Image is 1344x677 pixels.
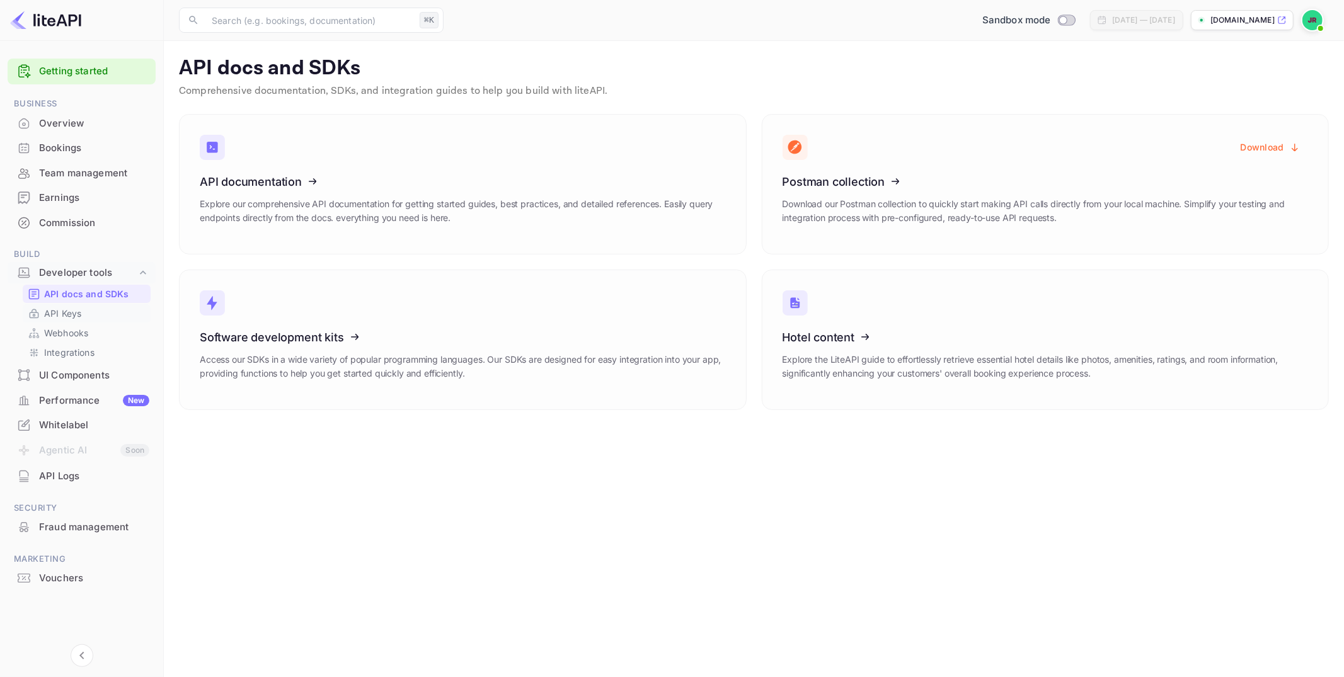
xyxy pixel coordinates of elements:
p: Explore the LiteAPI guide to effortlessly retrieve essential hotel details like photos, amenities... [783,353,1309,380]
div: Commission [39,216,149,230]
a: Integrations [28,346,146,359]
a: Earnings [8,186,156,209]
div: Commission [8,211,156,236]
span: Security [8,501,156,515]
div: UI Components [39,368,149,383]
img: LiteAPI logo [10,10,81,30]
div: API docs and SDKs [23,285,151,303]
a: API Keys [28,307,146,320]
p: API docs and SDKs [179,56,1329,81]
div: Fraud management [8,515,156,540]
div: Developer tools [8,262,156,284]
div: Vouchers [39,571,149,586]
a: Fraud management [8,515,156,538]
button: Download [1233,135,1308,159]
div: Getting started [8,59,156,84]
span: Sandbox mode [982,13,1051,28]
div: API Logs [8,464,156,489]
div: Webhooks [23,324,151,342]
div: API Keys [23,304,151,322]
div: Team management [39,166,149,181]
a: UI Components [8,363,156,387]
div: UI Components [8,363,156,388]
p: Access our SDKs in a wide variety of popular programming languages. Our SDKs are designed for eas... [200,353,726,380]
div: Vouchers [8,566,156,591]
input: Search (e.g. bookings, documentation) [204,8,415,33]
p: [DOMAIN_NAME] [1210,14,1275,26]
a: Bookings [8,136,156,159]
div: Whitelabel [39,418,149,433]
p: Integrations [44,346,95,359]
a: Getting started [39,64,149,79]
a: API docs and SDKs [28,287,146,300]
div: Integrations [23,343,151,361]
div: API Logs [39,469,149,484]
a: Whitelabel [8,413,156,436]
h3: Hotel content [783,331,1309,344]
div: ⌘K [420,12,439,28]
div: PerformanceNew [8,389,156,413]
div: Performance [39,394,149,408]
span: Business [8,97,156,111]
div: Whitelabel [8,413,156,438]
div: Earnings [8,186,156,210]
div: Overview [39,117,149,131]
a: Vouchers [8,566,156,589]
a: Hotel contentExplore the LiteAPI guide to effortlessly retrieve essential hotel details like phot... [762,270,1330,410]
div: Bookings [39,141,149,156]
div: Switch to Production mode [977,13,1080,28]
a: API documentationExplore our comprehensive API documentation for getting started guides, best pra... [179,114,747,254]
p: API Keys [44,307,81,320]
div: Overview [8,111,156,136]
a: Commission [8,211,156,234]
p: Comprehensive documentation, SDKs, and integration guides to help you build with liteAPI. [179,84,1329,99]
span: Build [8,247,156,261]
div: Earnings [39,191,149,205]
p: Explore our comprehensive API documentation for getting started guides, best practices, and detai... [200,197,726,225]
div: Fraud management [39,520,149,535]
div: Developer tools [39,266,137,280]
h3: API documentation [200,175,726,188]
a: Overview [8,111,156,135]
div: [DATE] — [DATE] [1112,14,1175,26]
p: Download our Postman collection to quickly start making API calls directly from your local machin... [783,197,1309,225]
a: Webhooks [28,326,146,339]
div: Bookings [8,136,156,161]
div: New [123,395,149,406]
p: Webhooks [44,326,88,339]
h3: Postman collection [783,175,1309,188]
span: Marketing [8,552,156,566]
h3: Software development kits [200,331,726,344]
a: PerformanceNew [8,389,156,412]
p: API docs and SDKs [44,287,129,300]
div: Team management [8,161,156,186]
a: API Logs [8,464,156,487]
img: John Richards [1302,10,1323,30]
a: Team management [8,161,156,185]
a: Software development kitsAccess our SDKs in a wide variety of popular programming languages. Our ... [179,270,747,410]
button: Collapse navigation [71,644,93,667]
